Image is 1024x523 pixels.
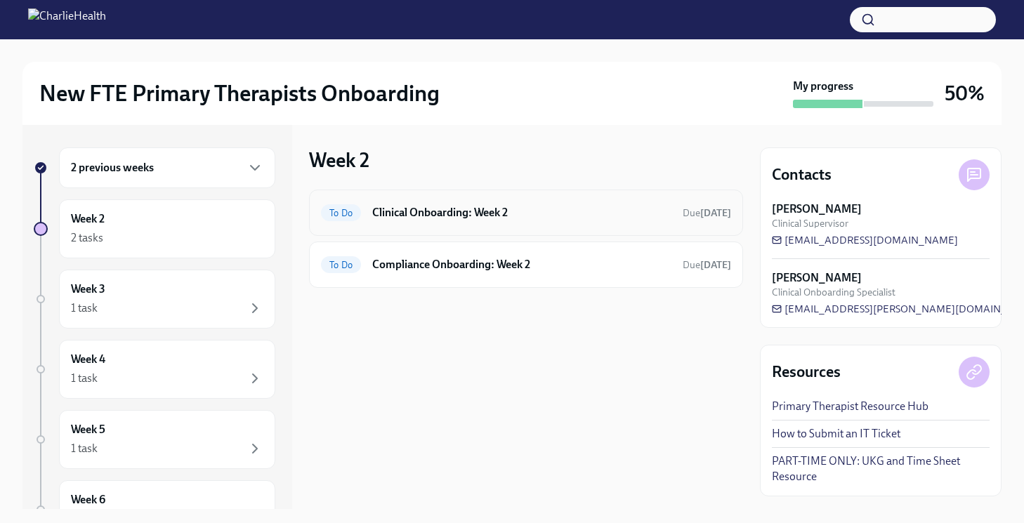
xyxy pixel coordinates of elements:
a: Week 51 task [34,410,275,469]
h4: Contacts [772,164,832,185]
strong: [DATE] [700,207,731,219]
strong: [PERSON_NAME] [772,270,862,286]
div: 1 task [71,300,98,316]
h3: Week 2 [309,147,369,173]
span: Clinical Supervisor [772,217,848,230]
h6: Week 3 [71,282,105,297]
img: CharlieHealth [28,8,106,31]
div: 1 task [71,371,98,386]
a: [EMAIL_ADDRESS][DOMAIN_NAME] [772,233,958,247]
a: Week 41 task [34,340,275,399]
div: 2 tasks [71,230,103,246]
h4: Resources [772,362,841,383]
span: Clinical Onboarding Specialist [772,286,895,299]
div: 2 previous weeks [59,147,275,188]
span: To Do [321,208,361,218]
strong: [PERSON_NAME] [772,201,862,217]
div: 1 task [71,441,98,456]
a: Week 22 tasks [34,199,275,258]
span: September 27th, 2025 07:00 [683,258,731,272]
h2: New FTE Primary Therapists Onboarding [39,79,440,107]
strong: My progress [793,79,853,94]
a: To DoCompliance Onboarding: Week 2Due[DATE] [321,253,731,276]
strong: [DATE] [700,259,731,271]
h6: Week 5 [71,422,105,437]
span: September 27th, 2025 07:00 [683,206,731,220]
h6: Compliance Onboarding: Week 2 [372,257,671,272]
h6: Week 6 [71,492,105,508]
a: Week 31 task [34,270,275,329]
span: Due [683,207,731,219]
a: To DoClinical Onboarding: Week 2Due[DATE] [321,201,731,224]
a: PART-TIME ONLY: UKG and Time Sheet Resource [772,454,990,484]
h6: 2 previous weeks [71,160,154,176]
h6: Clinical Onboarding: Week 2 [372,205,671,220]
span: To Do [321,260,361,270]
h6: Week 2 [71,211,105,227]
span: Due [683,259,731,271]
h6: Week 4 [71,352,105,367]
a: How to Submit an IT Ticket [772,426,900,442]
a: Primary Therapist Resource Hub [772,399,928,414]
h3: 50% [945,81,985,106]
